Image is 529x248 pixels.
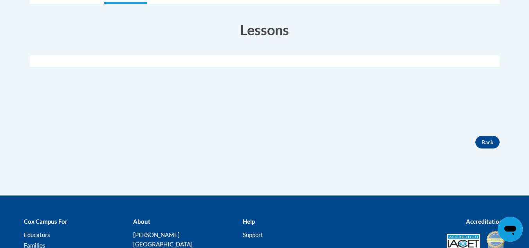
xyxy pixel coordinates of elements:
iframe: Button to launch messaging window [498,217,523,242]
b: Help [243,218,255,225]
h3: Lessons [30,20,500,40]
a: Educators [24,231,50,238]
b: Cox Campus For [24,218,67,225]
a: Support [243,231,263,238]
b: Accreditations [466,218,506,225]
button: Back [475,136,500,148]
a: [PERSON_NAME][GEOGRAPHIC_DATA] [133,231,193,248]
b: About [133,218,150,225]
